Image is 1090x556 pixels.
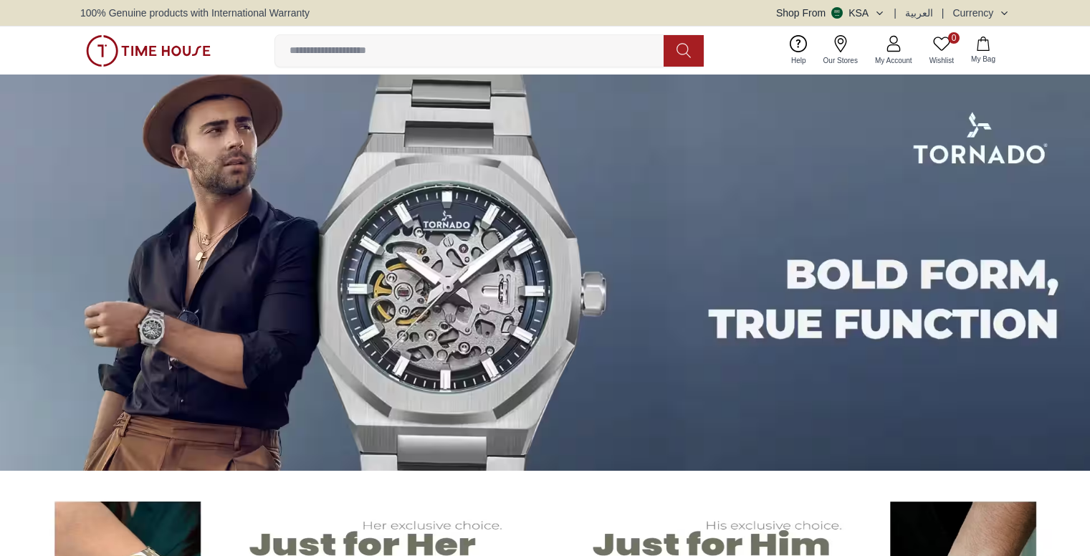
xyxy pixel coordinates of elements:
[815,32,866,69] a: Our Stores
[831,7,843,19] img: Saudi Arabia
[869,55,918,66] span: My Account
[965,54,1001,64] span: My Bag
[952,6,999,20] div: Currency
[86,35,211,67] img: ...
[962,34,1004,67] button: My Bag
[921,32,962,69] a: 0Wishlist
[905,6,933,20] button: العربية
[776,6,885,20] button: Shop FromKSA
[942,6,945,20] span: |
[80,6,310,20] span: 100% Genuine products with International Warranty
[948,32,960,44] span: 0
[783,32,815,69] a: Help
[924,55,960,66] span: Wishlist
[818,55,864,66] span: Our Stores
[894,6,897,20] span: |
[785,55,812,66] span: Help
